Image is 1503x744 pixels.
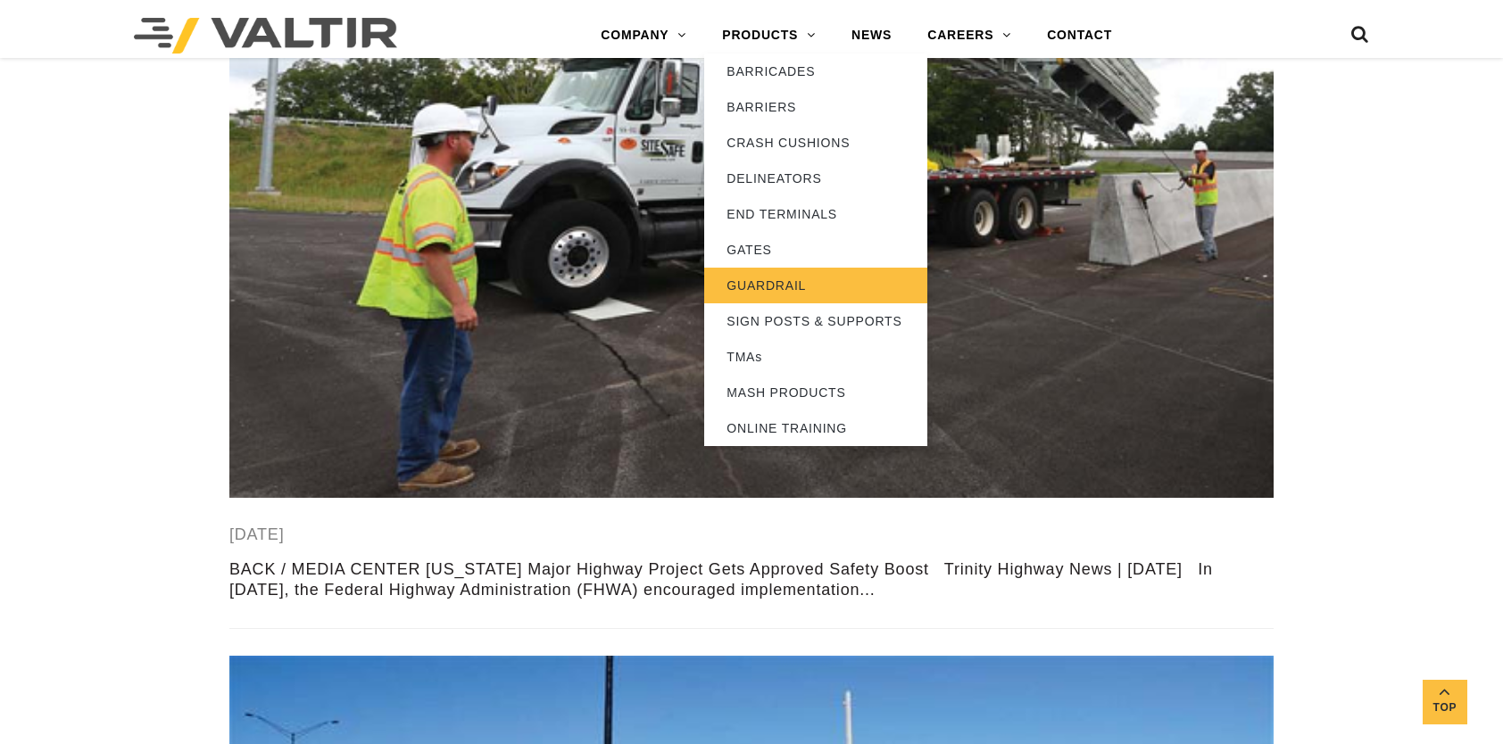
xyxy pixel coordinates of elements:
a: NEWS [834,18,909,54]
a: CRASH CUSHIONS [704,125,927,161]
a: Top [1423,680,1467,724]
a: GUARDRAIL [704,268,927,303]
a: DELINEATORS [704,161,927,196]
a: MASH PRODUCTS [704,375,927,410]
a: GATES [704,232,927,268]
a: CONTACT [1029,18,1130,54]
a: TMAs [704,339,927,375]
a: END TERMINALS [704,196,927,232]
a: COMPANY [583,18,704,54]
a: SIGN POSTS & SUPPORTS [704,303,927,339]
a: [DATE] [229,525,284,543]
img: Valtir [134,18,397,54]
a: CAREERS [909,18,1029,54]
div: BACK / MEDIA CENTER [US_STATE] Major Highway Project Gets Approved Safety Boost Trinity Highway N... [229,559,1274,601]
a: PRODUCTS [704,18,834,54]
a: BARRICADES [704,54,927,89]
a: BARRIERS [704,89,927,125]
span: Top [1423,698,1467,718]
a: ONLINE TRAINING [704,410,927,446]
